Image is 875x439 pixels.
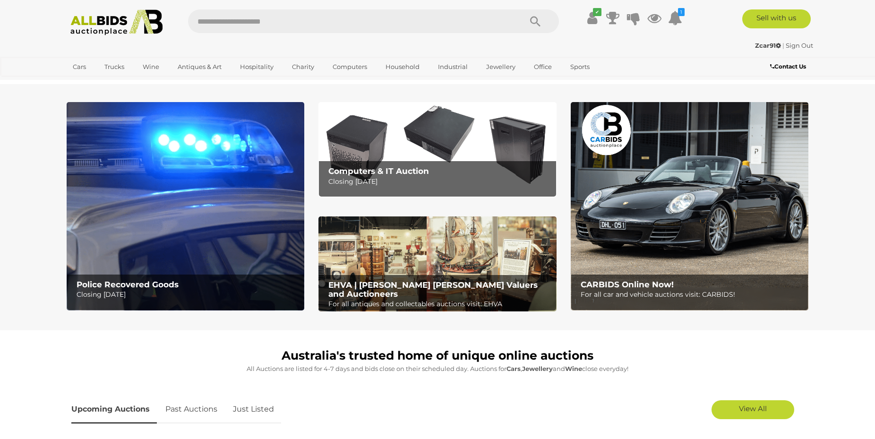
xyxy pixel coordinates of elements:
p: All Auctions are listed for 4-7 days and bids close on their scheduled day. Auctions for , and cl... [71,363,804,374]
a: 1 [668,9,682,26]
b: EHVA | [PERSON_NAME] [PERSON_NAME] Valuers and Auctioneers [328,280,538,299]
b: Contact Us [770,63,806,70]
span: View All [739,404,767,413]
a: Trucks [98,59,130,75]
a: Upcoming Auctions [71,396,157,423]
a: Household [379,59,426,75]
a: EHVA | Evans Hastings Valuers and Auctioneers EHVA | [PERSON_NAME] [PERSON_NAME] Valuers and Auct... [318,216,556,312]
a: [GEOGRAPHIC_DATA] [67,75,146,90]
i: 1 [678,8,685,16]
a: Sell with us [742,9,811,28]
a: Just Listed [226,396,281,423]
a: Cars [67,59,92,75]
a: Past Auctions [158,396,224,423]
a: Charity [286,59,320,75]
h1: Australia's trusted home of unique online auctions [71,349,804,362]
p: For all antiques and collectables auctions visit: EHVA [328,298,551,310]
img: CARBIDS Online Now! [571,102,808,310]
img: Computers & IT Auction [318,102,556,197]
a: Zcar91 [755,42,782,49]
a: Sign Out [786,42,813,49]
a: Office [528,59,558,75]
a: Contact Us [770,61,808,72]
b: Computers & IT Auction [328,166,429,176]
button: Search [512,9,559,33]
a: Wine [137,59,165,75]
p: Closing [DATE] [77,289,299,301]
a: View All [712,400,794,419]
img: Police Recovered Goods [67,102,304,310]
b: CARBIDS Online Now! [581,280,674,289]
strong: Zcar91 [755,42,781,49]
a: Computers [326,59,373,75]
a: Jewellery [480,59,522,75]
span: | [782,42,784,49]
a: Industrial [432,59,474,75]
a: Antiques & Art [172,59,228,75]
a: ✔ [585,9,599,26]
strong: Cars [506,365,521,372]
a: Hospitality [234,59,280,75]
img: Allbids.com.au [65,9,168,35]
a: Sports [564,59,596,75]
i: ✔ [593,8,601,16]
b: Police Recovered Goods [77,280,179,289]
a: CARBIDS Online Now! CARBIDS Online Now! For all car and vehicle auctions visit: CARBIDS! [571,102,808,310]
strong: Wine [565,365,582,372]
a: Police Recovered Goods Police Recovered Goods Closing [DATE] [67,102,304,310]
p: For all car and vehicle auctions visit: CARBIDS! [581,289,803,301]
strong: Jewellery [522,365,553,372]
a: Computers & IT Auction Computers & IT Auction Closing [DATE] [318,102,556,197]
img: EHVA | Evans Hastings Valuers and Auctioneers [318,216,556,312]
p: Closing [DATE] [328,176,551,188]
